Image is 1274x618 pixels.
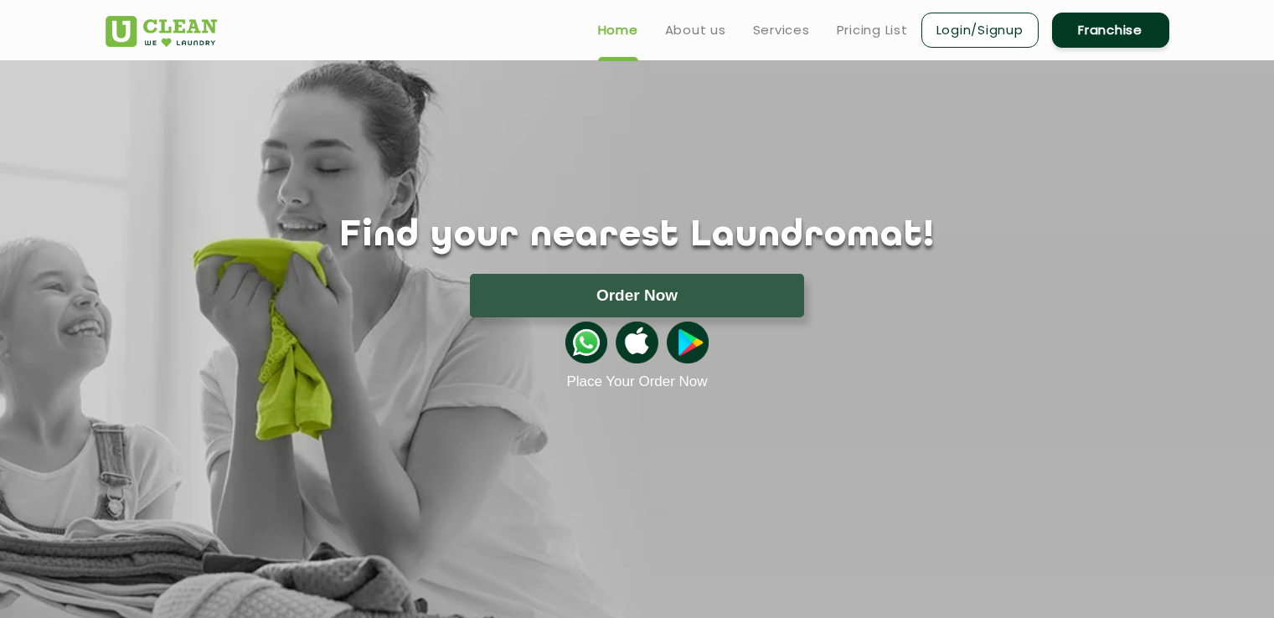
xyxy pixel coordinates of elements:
[93,215,1182,257] h1: Find your nearest Laundromat!
[565,322,607,363] img: whatsappicon.png
[753,20,810,40] a: Services
[665,20,726,40] a: About us
[598,20,638,40] a: Home
[921,13,1039,48] a: Login/Signup
[566,373,707,390] a: Place Your Order Now
[106,16,217,47] img: UClean Laundry and Dry Cleaning
[470,274,804,317] button: Order Now
[667,322,709,363] img: playstoreicon.png
[616,322,658,363] img: apple-icon.png
[837,20,908,40] a: Pricing List
[1052,13,1169,48] a: Franchise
